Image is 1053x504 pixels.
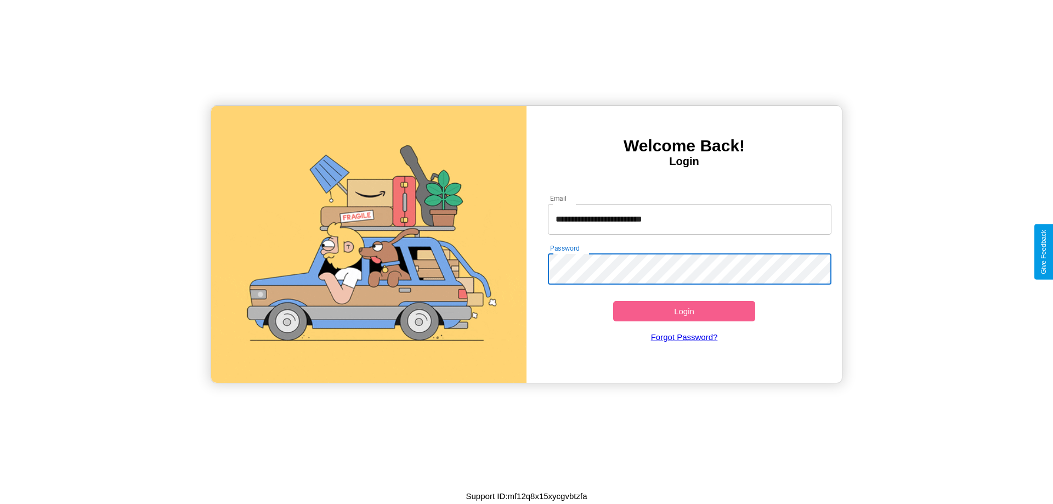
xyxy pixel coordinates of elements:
[1040,230,1048,274] div: Give Feedback
[466,489,587,503] p: Support ID: mf12q8x15xycgvbtzfa
[526,137,842,155] h3: Welcome Back!
[526,155,842,168] h4: Login
[211,106,526,383] img: gif
[550,194,567,203] label: Email
[550,243,579,253] label: Password
[613,301,755,321] button: Login
[542,321,826,353] a: Forgot Password?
